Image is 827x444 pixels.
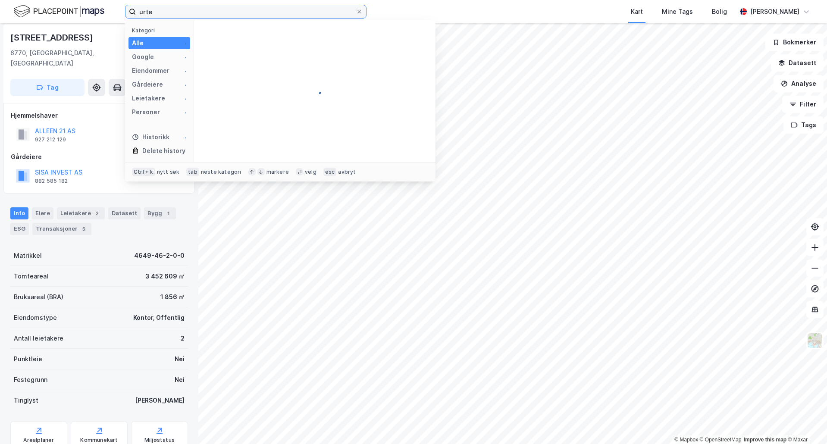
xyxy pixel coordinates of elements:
[10,48,157,69] div: 6770, [GEOGRAPHIC_DATA], [GEOGRAPHIC_DATA]
[10,31,95,44] div: [STREET_ADDRESS]
[180,81,187,88] img: spinner.a6d8c91a73a9ac5275cf975e30b51cfb.svg
[674,437,698,443] a: Mapbox
[132,27,190,34] div: Kategori
[14,292,63,302] div: Bruksareal (BRA)
[266,169,289,175] div: markere
[14,4,104,19] img: logo.f888ab2527a4732fd821a326f86c7f29.svg
[175,354,185,364] div: Nei
[32,223,91,235] div: Transaksjoner
[142,146,185,156] div: Delete history
[181,333,185,344] div: 2
[93,209,101,218] div: 2
[136,5,356,18] input: Søk på adresse, matrikkel, gårdeiere, leietakere eller personer
[133,313,185,323] div: Kontor, Offentlig
[10,79,85,96] button: Tag
[10,223,29,235] div: ESG
[144,207,176,219] div: Bygg
[180,67,187,74] img: spinner.a6d8c91a73a9ac5275cf975e30b51cfb.svg
[782,96,824,113] button: Filter
[80,437,118,444] div: Kommunekart
[784,403,827,444] div: Kontrollprogram for chat
[35,136,66,143] div: 927 212 129
[108,207,141,219] div: Datasett
[135,395,185,406] div: [PERSON_NAME]
[180,53,187,60] img: spinner.a6d8c91a73a9ac5275cf975e30b51cfb.svg
[750,6,799,17] div: [PERSON_NAME]
[14,375,47,385] div: Festegrunn
[807,332,823,349] img: Z
[10,207,28,219] div: Info
[132,66,169,76] div: Eiendommer
[23,437,54,444] div: Arealplaner
[14,354,42,364] div: Punktleie
[134,250,185,261] div: 4649-46-2-0-0
[79,225,88,233] div: 5
[180,109,187,116] img: spinner.a6d8c91a73a9ac5275cf975e30b51cfb.svg
[631,6,643,17] div: Kart
[784,403,827,444] iframe: Chat Widget
[144,437,175,444] div: Miljøstatus
[765,34,824,51] button: Bokmerker
[11,152,188,162] div: Gårdeiere
[32,207,53,219] div: Eiere
[11,110,188,121] div: Hjemmelshaver
[774,75,824,92] button: Analyse
[201,169,241,175] div: neste kategori
[160,292,185,302] div: 1 856 ㎡
[338,169,356,175] div: avbryt
[744,437,786,443] a: Improve this map
[323,168,337,176] div: esc
[132,132,169,142] div: Historikk
[35,178,68,184] div: 882 585 182
[157,169,180,175] div: nytt søk
[57,207,105,219] div: Leietakere
[186,168,199,176] div: tab
[14,395,38,406] div: Tinglyst
[14,313,57,323] div: Eiendomstype
[700,437,742,443] a: OpenStreetMap
[14,250,42,261] div: Matrikkel
[14,271,48,281] div: Tomteareal
[712,6,727,17] div: Bolig
[771,54,824,72] button: Datasett
[132,168,155,176] div: Ctrl + k
[308,84,322,98] img: spinner.a6d8c91a73a9ac5275cf975e30b51cfb.svg
[14,333,63,344] div: Antall leietakere
[132,79,163,90] div: Gårdeiere
[132,38,144,48] div: Alle
[305,169,316,175] div: velg
[145,271,185,281] div: 3 452 609 ㎡
[783,116,824,134] button: Tags
[164,209,172,218] div: 1
[132,52,154,62] div: Google
[180,95,187,102] img: spinner.a6d8c91a73a9ac5275cf975e30b51cfb.svg
[132,107,160,117] div: Personer
[175,375,185,385] div: Nei
[180,134,187,141] img: spinner.a6d8c91a73a9ac5275cf975e30b51cfb.svg
[662,6,693,17] div: Mine Tags
[180,40,187,47] img: spinner.a6d8c91a73a9ac5275cf975e30b51cfb.svg
[132,93,165,103] div: Leietakere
